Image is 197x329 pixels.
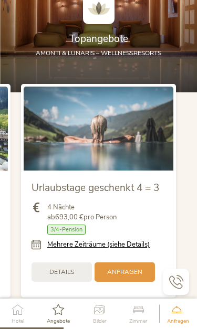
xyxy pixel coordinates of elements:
[55,213,84,222] b: 693,00 €
[47,319,70,324] span: Angebote
[49,268,74,277] span: Details
[107,268,142,277] span: Anfragen
[32,181,159,195] span: Urlaubstage geschenkt 4 = 3
[69,32,128,46] span: Topangebote
[36,49,161,57] span: AMONTI & LUNARIS – Wellnessresorts
[129,319,148,324] span: Zimmer
[47,203,117,221] span: 4 Nächte ab pro Person
[24,87,173,171] img: Urlaubstage geschenkt 4 = 3
[47,225,86,235] span: 3/4-Pension
[93,319,107,324] span: Bilder
[47,240,150,249] a: Mehrere Zeiträume (siehe Details)
[167,319,189,324] span: Anfragen
[12,319,24,324] span: Hotel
